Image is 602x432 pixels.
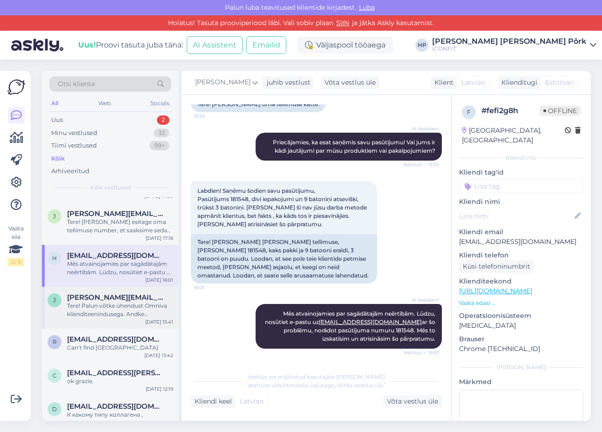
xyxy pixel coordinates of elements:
a: [EMAIL_ADDRESS][DOMAIN_NAME] [319,318,422,325]
div: 99+ [149,141,169,150]
div: Tere! [PERSON_NAME] esitage oma tellimuse number, et saaksime seda kontrollida. [67,218,173,235]
span: Labdien! Saņēmu šodien savu pasūtījumu, Pasūtījums 181548, divi iepakojumi un 9 batoniņi atsevišķ... [197,187,368,228]
span: Mēs atvainojamies par sagādātajām neērtībām. Lūdzu, nosūtiet e-pastu uz ar šo problēmu, norādot p... [265,310,437,342]
div: Arhiveeritud [51,167,89,176]
div: Web [96,97,113,109]
b: Uus! [78,40,96,49]
span: Kõik vestlused [90,183,131,192]
div: Võta vestlus üle [321,76,379,89]
p: [MEDICAL_DATA] [459,321,583,331]
p: Operatsioonisüsteem [459,311,583,321]
p: [EMAIL_ADDRESS][DOMAIN_NAME] [459,237,583,247]
div: Klienditugi [498,78,537,88]
a: SIIN [333,19,352,27]
span: 16:01 [194,284,229,291]
span: jane.tugevus@outlook.com [67,293,164,302]
span: h [52,255,57,262]
div: Socials [149,97,171,109]
span: Otsi kliente [58,79,95,89]
span: jane.tugevus@outlook.com [67,209,164,218]
div: Võta vestlus üle [383,395,442,408]
p: Vaata edasi ... [459,299,583,307]
span: f [467,108,471,115]
a: [URL][DOMAIN_NAME] [459,287,532,295]
div: [PERSON_NAME] [PERSON_NAME] Põrk [432,38,586,45]
span: Luba [356,3,378,12]
span: j [53,297,56,304]
span: Offline [540,106,581,116]
div: Mēs atvainojamies par sagādātajām neērtībām. Lūdzu, nosūtiet e-pastu uz [EMAIL_ADDRESS][DOMAIN_NA... [67,260,173,277]
p: Kliendi nimi [459,197,583,207]
span: Latvian [240,397,264,406]
div: Minu vestlused [51,128,97,138]
p: Kliendi tag'id [459,168,583,177]
button: Emailid [246,36,286,54]
div: HP [415,39,428,52]
input: Lisa nimi [460,211,573,221]
p: Kliendi telefon [459,250,583,260]
span: hardmus@inbox.lv [67,251,164,260]
span: Vestlus on määratud kasutajale [PERSON_NAME] [248,373,385,380]
span: d [52,405,57,412]
div: 2 [157,115,169,125]
div: 33 [154,128,169,138]
img: Askly Logo [7,78,25,96]
span: r [53,338,57,345]
span: Nähtud ✓ 15:55 [403,161,439,168]
div: Uus [51,115,63,125]
div: Proovi tasuta juba täna: [78,40,183,51]
p: Kliendi email [459,227,583,237]
div: Can’t find [GEOGRAPHIC_DATA] [67,344,173,352]
span: denizzok@mail.ru [67,402,164,411]
div: Vaata siia [7,224,24,266]
div: ok grazie. [67,377,173,385]
input: Lisa tag [459,179,583,193]
span: c [53,372,57,379]
div: Tere! Palun võtke ühendust Omniva klienditeenindusega. Andke [PERSON_NAME]: paki jälgimisnumber n... [67,302,173,318]
span: j [53,213,56,220]
div: ICONFIT [432,45,586,53]
p: Märkmed [459,377,583,387]
p: Klienditeekond [459,277,583,286]
div: juhib vestlust [263,78,311,88]
span: casatasso@alice.it [67,369,164,377]
button: AI Assistent [187,36,243,54]
span: AI Assistent [404,125,439,132]
span: Vestluse ülevõtmiseks vajutage [247,382,386,389]
div: # fefi2g8h [481,105,540,116]
div: [DATE] 17:16 [146,235,173,242]
span: Priecājamies, ka esat saņēmis savu pasūtījumu! Vai jums ir kādi jautājumi par mūsu produktiem vai... [273,139,437,154]
div: Kliendi keel [191,397,232,406]
div: [DATE] 16:01 [145,277,173,283]
span: Nähtud ✓ 16:01 [404,349,439,356]
div: Kõik [51,154,65,163]
span: [PERSON_NAME] [195,77,250,88]
div: Tere! [PERSON_NAME] oma tellimuse kätte. [191,96,326,112]
div: [GEOGRAPHIC_DATA], [GEOGRAPHIC_DATA] [462,126,565,145]
div: 2 / 3 [7,258,24,266]
span: Latvian [461,78,485,88]
div: К какому типу коллагена , относится 100% коллаген iconfit ? [67,411,173,427]
span: rmmk8686@gmail.com [67,335,164,344]
div: [DATE] 13:42 [144,352,173,359]
span: AI Assistent [404,297,439,304]
div: [DATE] 15:41 [145,318,173,325]
div: Küsi telefoninumbrit [459,260,534,273]
i: „Võtke vestlus üle” [334,382,386,389]
div: All [49,97,60,109]
span: Estonian [545,78,574,88]
div: Väljaspool tööaega [298,37,393,54]
p: Brauser [459,334,583,344]
div: [DATE] 12:19 [146,385,173,392]
div: Tere! [PERSON_NAME] [PERSON_NAME] tellimuse, [PERSON_NAME] 181548, kaks pakki ja 9 batooni eraldi... [191,234,377,283]
span: 15:55 [194,113,229,120]
div: [PERSON_NAME] [459,363,583,371]
div: Tiimi vestlused [51,141,97,150]
div: Kliendi info [459,154,583,162]
p: Chrome [TECHNICAL_ID] [459,344,583,354]
a: [PERSON_NAME] [PERSON_NAME] PõrkICONFIT [432,38,596,53]
div: Klient [431,78,453,88]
